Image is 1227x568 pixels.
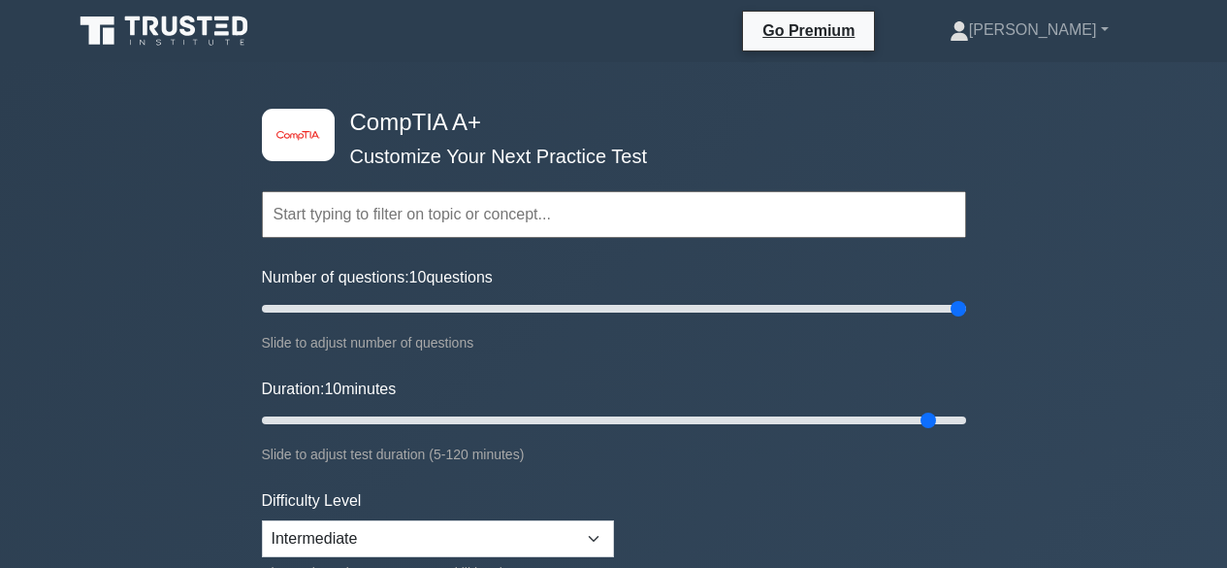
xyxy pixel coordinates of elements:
[903,11,1155,50] a: [PERSON_NAME]
[262,489,362,513] label: Difficulty Level
[262,331,966,354] div: Slide to adjust number of questions
[262,378,397,401] label: Duration: minutes
[262,191,966,238] input: Start typing to filter on topic or concept...
[262,443,966,466] div: Slide to adjust test duration (5-120 minutes)
[262,266,493,289] label: Number of questions: questions
[751,18,866,43] a: Go Premium
[342,109,871,137] h4: CompTIA A+
[324,381,341,397] span: 10
[409,269,427,285] span: 10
